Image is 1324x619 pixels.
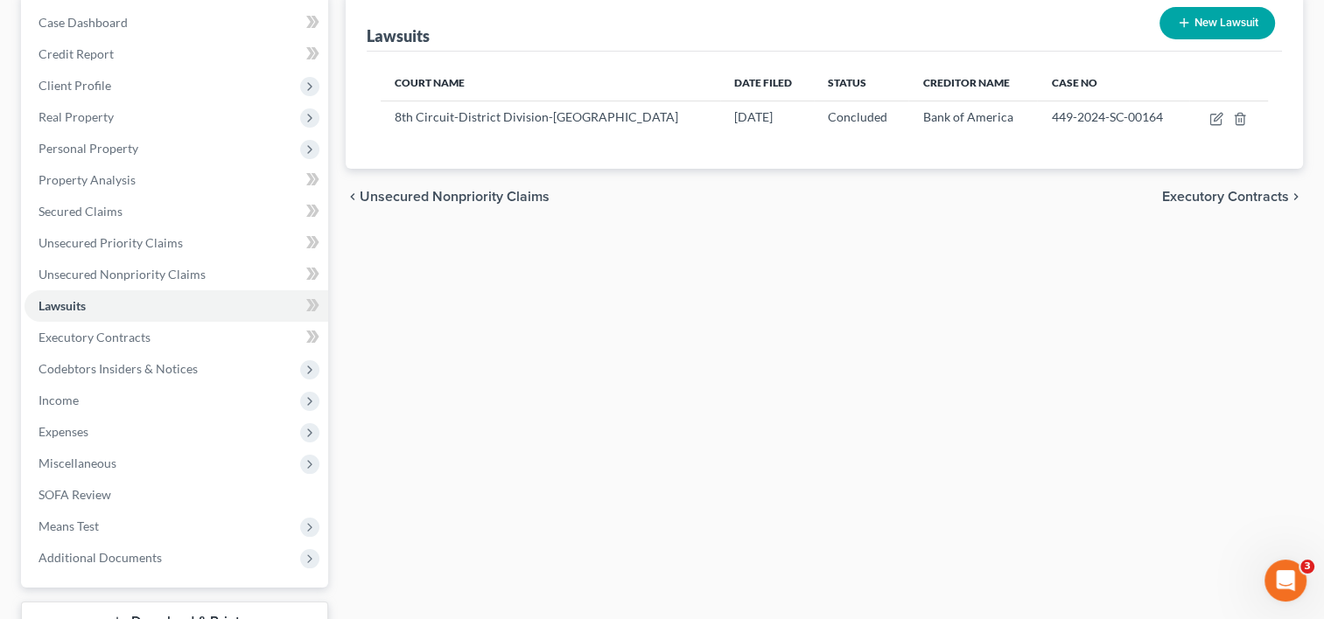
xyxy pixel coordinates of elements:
[25,38,328,70] a: Credit Report
[1264,560,1306,602] iframe: Intercom live chat
[25,196,328,227] a: Secured Claims
[828,76,866,89] span: Status
[39,487,111,502] span: SOFA Review
[39,456,116,470] span: Miscellaneous
[39,109,114,124] span: Real Property
[39,46,114,61] span: Credit Report
[828,109,887,124] span: Concluded
[395,76,465,89] span: Court Name
[25,322,328,353] a: Executory Contracts
[1162,190,1289,204] span: Executory Contracts
[39,15,128,30] span: Case Dashboard
[734,109,773,124] span: [DATE]
[25,290,328,322] a: Lawsuits
[395,109,678,124] span: 8th Circuit-District Division-[GEOGRAPHIC_DATA]
[39,518,99,533] span: Means Test
[39,424,88,439] span: Expenses
[1051,109,1162,124] span: 449-2024-SC-00164
[39,172,136,187] span: Property Analysis
[1051,76,1096,89] span: Case No
[922,76,1009,89] span: Creditor Name
[39,361,198,376] span: Codebtors Insiders & Notices
[39,330,151,344] span: Executory Contracts
[922,109,1012,124] span: Bank of America
[367,25,430,46] div: Lawsuits
[39,78,111,93] span: Client Profile
[1300,560,1314,574] span: 3
[25,479,328,511] a: SOFA Review
[39,235,183,250] span: Unsecured Priority Claims
[39,141,138,156] span: Personal Property
[39,393,79,407] span: Income
[39,267,206,282] span: Unsecured Nonpriority Claims
[1289,190,1303,204] i: chevron_right
[25,164,328,196] a: Property Analysis
[25,227,328,259] a: Unsecured Priority Claims
[734,76,792,89] span: Date Filed
[25,7,328,38] a: Case Dashboard
[1162,190,1303,204] button: Executory Contracts chevron_right
[39,298,86,313] span: Lawsuits
[346,190,550,204] button: chevron_left Unsecured Nonpriority Claims
[346,190,360,204] i: chevron_left
[25,259,328,290] a: Unsecured Nonpriority Claims
[39,204,123,219] span: Secured Claims
[1159,7,1275,39] button: New Lawsuit
[360,190,550,204] span: Unsecured Nonpriority Claims
[39,550,162,565] span: Additional Documents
